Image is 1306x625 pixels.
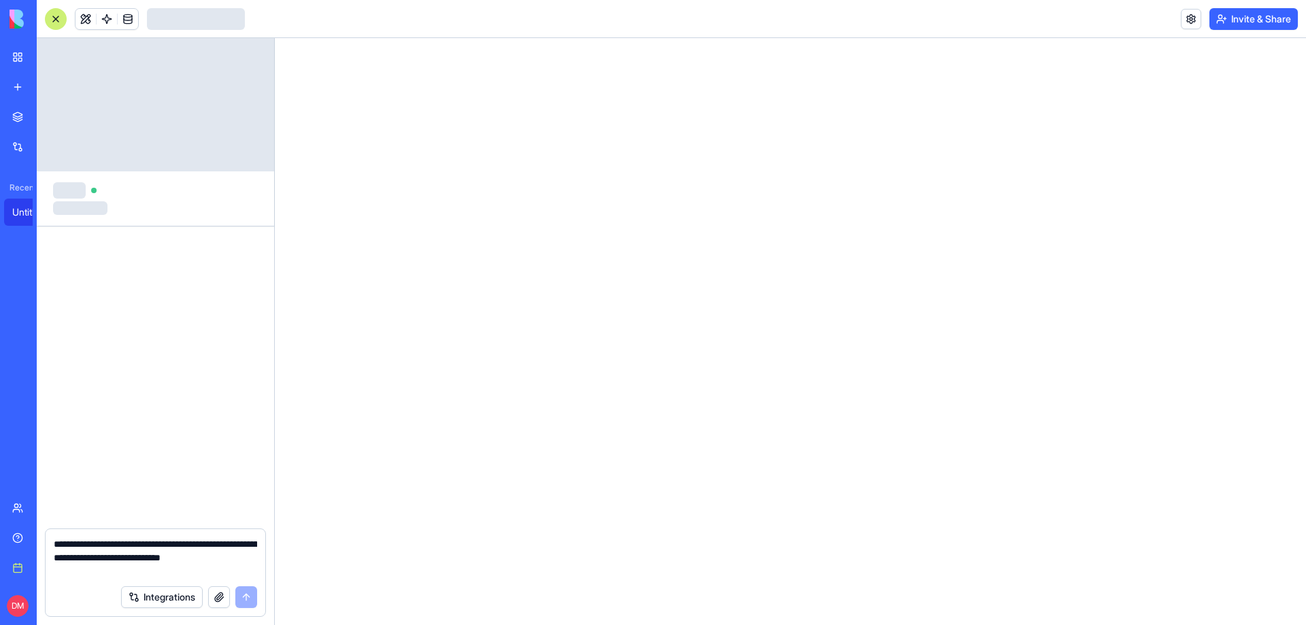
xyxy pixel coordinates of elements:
img: logo [10,10,94,29]
span: Recent [4,182,33,193]
button: Invite & Share [1209,8,1298,30]
button: Integrations [121,586,203,608]
span: DM [7,595,29,617]
div: Untitled App [12,205,50,219]
a: Untitled App [4,199,58,226]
